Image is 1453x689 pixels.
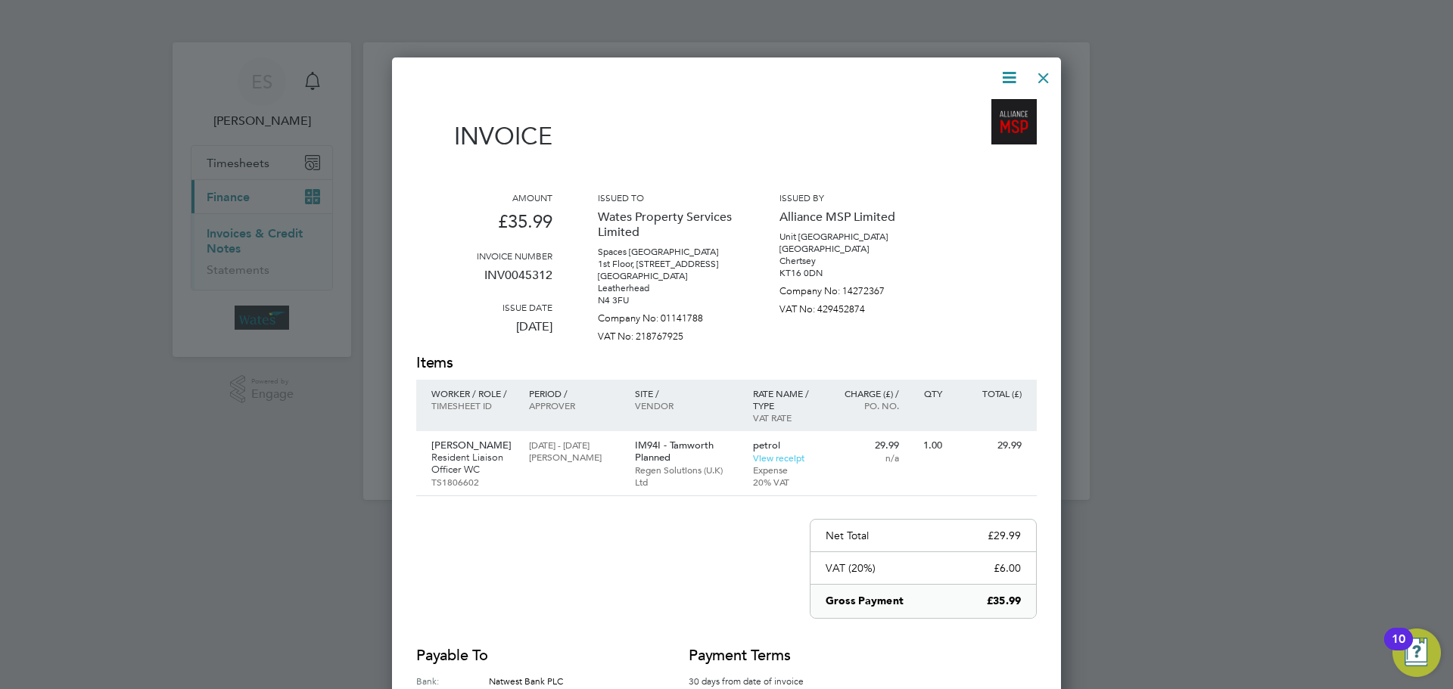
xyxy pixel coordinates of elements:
[598,282,734,294] p: Leatherhead
[635,387,738,399] p: Site /
[689,645,825,666] h2: Payment terms
[431,399,514,411] p: Timesheet ID
[489,675,563,687] span: Natwest Bank PLC
[753,411,819,424] p: VAT rate
[991,99,1037,144] img: alliancemsp-logo-remittance.png
[987,594,1021,609] p: £35.99
[1392,639,1405,659] div: 10
[529,451,619,463] p: [PERSON_NAME]
[994,561,1021,575] p: £6.00
[431,452,514,476] p: Resident Liaison Officer WC
[431,387,514,399] p: Worker / Role /
[833,399,899,411] p: Po. No.
[826,561,876,575] p: VAT (20%)
[753,439,819,452] p: petrol
[598,191,734,203] h3: Issued to
[529,439,619,451] p: [DATE] - [DATE]
[635,399,738,411] p: Vendor
[416,301,552,313] h3: Issue date
[598,306,734,324] p: Company No: 01141788
[753,452,804,464] a: View receipt
[416,645,643,666] h2: Payable to
[753,387,819,411] p: Rate name / type
[529,399,619,411] p: Approver
[1392,628,1441,677] button: Open Resource Center, 10 new notifications
[416,262,552,301] p: INV0045312
[431,476,514,488] p: TS1806602
[826,594,904,609] p: Gross Payment
[635,464,738,488] p: Regen Solutions (U.K) Ltd
[416,352,1037,374] h2: Items
[779,255,916,267] p: Chertsey
[598,258,734,270] p: 1st Floor, [STREET_ADDRESS]
[779,279,916,297] p: Company No: 14272367
[833,452,899,464] p: n/a
[779,231,916,243] p: Unit [GEOGRAPHIC_DATA]
[635,439,738,464] p: IM94I - Tamworth Planned
[598,324,734,343] p: VAT No: 218767925
[779,267,916,279] p: KT16 0DN
[826,529,869,542] p: Net Total
[779,191,916,203] h3: Issued by
[416,122,552,151] h1: Invoice
[529,387,619,399] p: Period /
[914,387,942,399] p: QTY
[598,203,734,246] p: Wates Property Services Limited
[416,191,552,203] h3: Amount
[598,270,734,282] p: [GEOGRAPHIC_DATA]
[833,439,899,452] p: 29.99
[957,439,1022,452] p: 29.99
[431,439,514,452] p: [PERSON_NAME]
[416,250,552,262] h3: Invoice number
[598,246,734,258] p: Spaces [GEOGRAPHIC_DATA]
[416,674,489,687] label: Bank:
[753,476,819,488] p: 20% VAT
[753,464,819,476] p: Expense
[914,439,942,452] p: 1.00
[416,313,552,352] p: [DATE]
[779,243,916,255] p: [GEOGRAPHIC_DATA]
[416,203,552,250] p: £35.99
[779,203,916,231] p: Alliance MSP Limited
[833,387,899,399] p: Charge (£) /
[957,387,1022,399] p: Total (£)
[988,529,1021,542] p: £29.99
[779,297,916,315] p: VAT No: 429452874
[689,674,825,687] p: 30 days from date of invoice
[598,294,734,306] p: N4 3FU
